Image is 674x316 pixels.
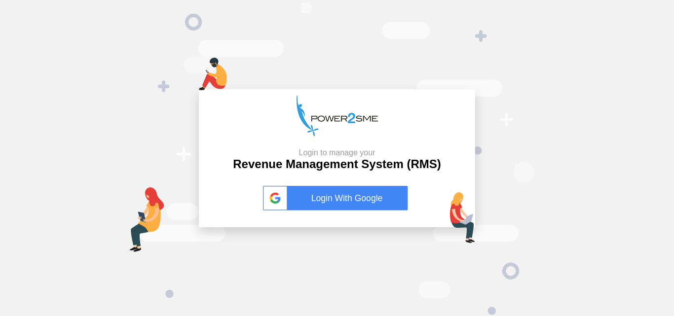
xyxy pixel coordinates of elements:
[233,148,441,172] h2: Revenue Management System (RMS)
[199,58,227,90] img: mob-login.png
[260,176,414,221] button: Login With Google
[130,187,164,252] img: tab-login.png
[233,148,441,157] small: Login to manage your
[297,95,378,136] img: p2s_logo.png
[450,192,475,243] img: lap-login.png
[263,186,411,211] a: Login With Google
